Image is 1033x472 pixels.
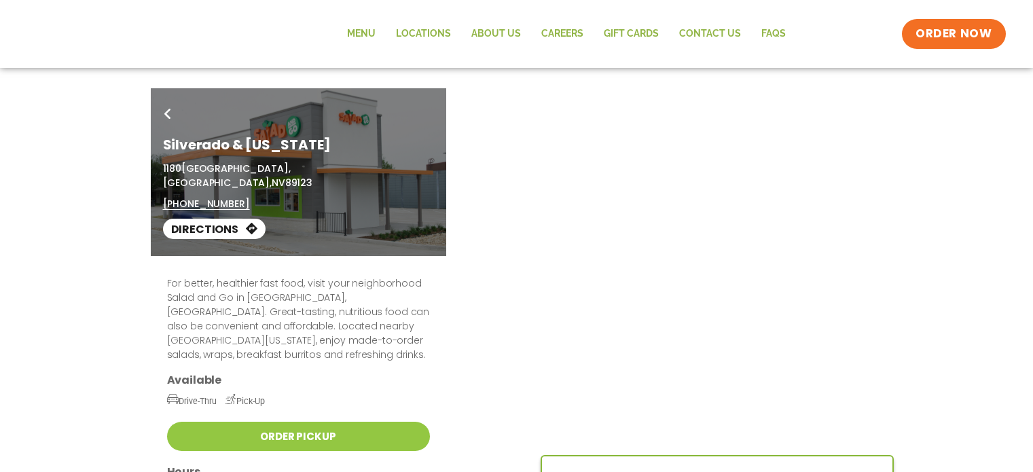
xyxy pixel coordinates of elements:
[337,18,386,50] a: Menu
[167,396,217,406] span: Drive-Thru
[272,176,285,189] span: NV
[225,396,265,406] span: Pick-Up
[163,197,250,211] a: [PHONE_NUMBER]
[163,219,266,239] a: Directions
[461,18,531,50] a: About Us
[902,19,1005,49] a: ORDER NOW
[163,162,181,175] span: 1180
[28,7,232,61] img: new-SAG-logo-768×292
[669,18,751,50] a: Contact Us
[285,176,312,189] span: 89123
[337,18,796,50] nav: Menu
[751,18,796,50] a: FAQs
[163,134,434,155] h1: Silverado & [US_STATE]
[181,162,290,175] span: [GEOGRAPHIC_DATA],
[167,373,430,387] h3: Available
[594,18,669,50] a: GIFT CARDS
[163,176,272,189] span: [GEOGRAPHIC_DATA],
[167,276,430,362] p: For better, healthier fast food, visit your neighborhood Salad and Go in [GEOGRAPHIC_DATA], [GEOG...
[386,18,461,50] a: Locations
[916,26,992,42] span: ORDER NOW
[531,18,594,50] a: Careers
[167,422,430,451] a: Order Pickup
